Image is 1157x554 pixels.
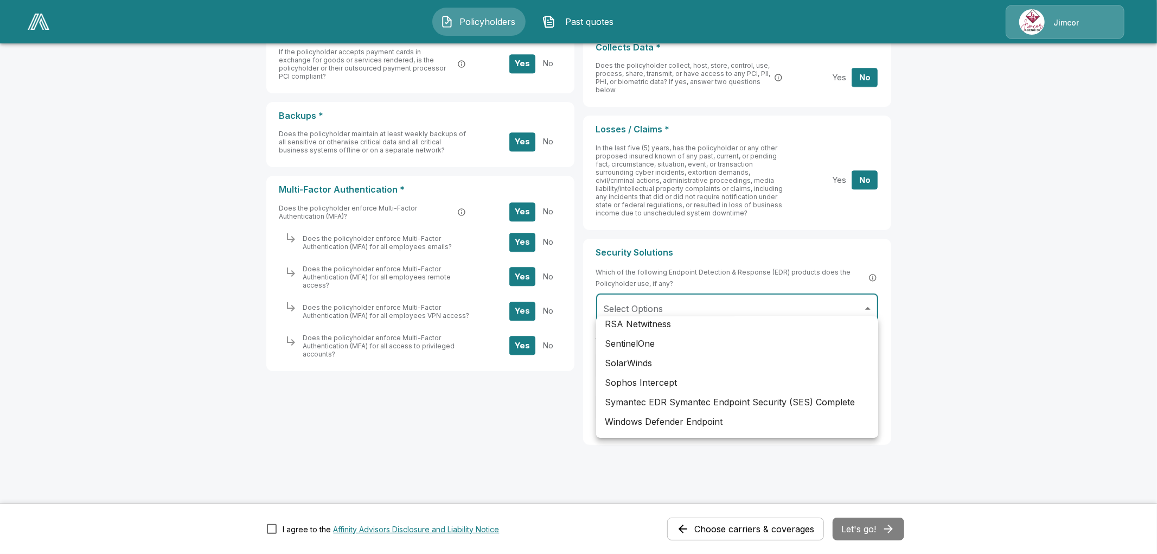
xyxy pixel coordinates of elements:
li: SolarWinds [596,353,878,373]
li: Sophos Intercept [596,373,878,392]
li: Symantec EDR Symantec Endpoint Security (SES) Complete [596,392,878,412]
li: RSA Netwitness [596,314,878,334]
li: SentinelOne [596,334,878,353]
li: Windows Defender Endpoint [596,412,878,431]
li: Other/Unknown [596,431,878,451]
